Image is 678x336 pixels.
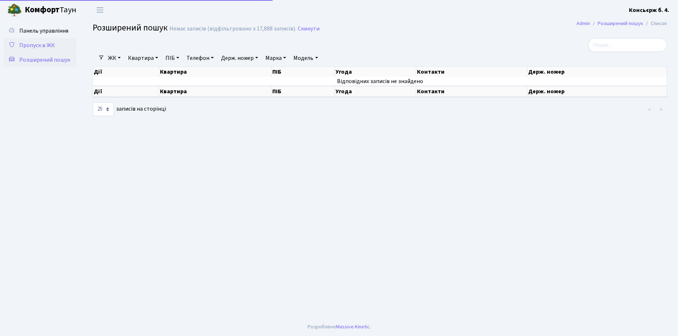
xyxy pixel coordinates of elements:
[4,53,76,67] a: Розширений пошук
[93,102,166,116] label: записів на сторінці
[416,86,528,97] th: Контакти
[4,24,76,38] a: Панель управління
[336,323,370,331] a: Massive Kinetic
[19,56,70,64] span: Розширений пошук
[272,67,335,77] th: ПІБ
[19,27,68,35] span: Панель управління
[527,86,667,97] th: Держ. номер
[125,52,161,64] a: Квартира
[163,52,182,64] a: ПІБ
[262,52,289,64] a: Марка
[308,323,371,331] div: Розроблено .
[159,86,272,97] th: Квартира
[169,25,296,32] div: Немає записів (відфільтровано з 17,888 записів).
[25,4,60,16] b: Комфорт
[629,6,669,15] a: Консьєрж б. 4.
[91,4,109,16] button: Переключити навігацію
[272,86,335,97] th: ПІБ
[298,25,320,32] a: Скинути
[577,20,590,27] a: Admin
[7,3,22,17] img: logo.png
[527,67,667,77] th: Держ. номер
[588,38,667,52] input: Пошук...
[25,4,76,16] span: Таун
[19,41,55,49] span: Пропуск в ЖК
[335,67,416,77] th: Угода
[218,52,261,64] a: Держ. номер
[416,67,528,77] th: Контакти
[93,102,114,116] select: записів на сторінці
[184,52,217,64] a: Телефон
[335,86,416,97] th: Угода
[93,67,159,77] th: Дії
[159,67,272,77] th: Квартира
[93,86,159,97] th: Дії
[629,6,669,14] b: Консьєрж б. 4.
[566,16,678,31] nav: breadcrumb
[105,52,124,64] a: ЖК
[643,20,667,28] li: Список
[93,21,168,34] span: Розширений пошук
[290,52,321,64] a: Модель
[598,20,643,27] a: Розширений пошук
[4,38,76,53] a: Пропуск в ЖК
[93,77,667,86] td: Відповідних записів не знайдено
